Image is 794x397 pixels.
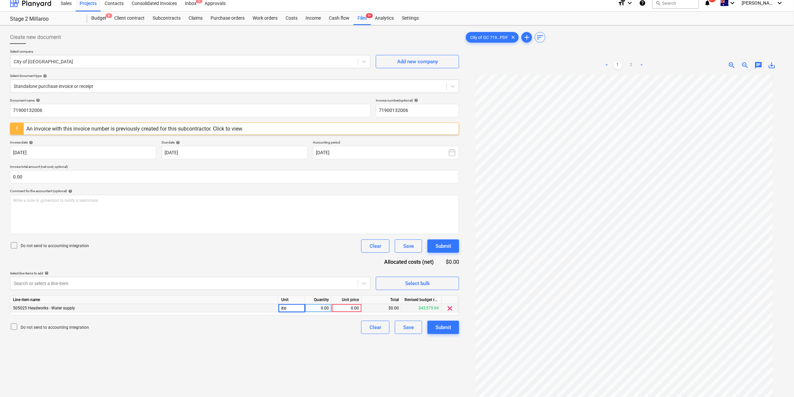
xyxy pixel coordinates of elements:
span: [PERSON_NAME] [742,0,775,6]
div: Clear [370,242,381,250]
a: Settings [398,12,423,25]
span: 9+ [366,13,373,18]
span: 8 [106,13,112,18]
a: Next page [638,61,646,69]
input: Due date not specified [162,146,308,159]
p: Do not send to accounting integration [21,243,89,249]
a: Subcontracts [149,12,185,25]
p: Accounting period [313,140,459,146]
span: clear [446,304,454,312]
a: Analytics [371,12,398,25]
span: sort [536,33,544,41]
span: clear [509,33,517,41]
span: help [42,74,47,78]
span: zoom_in [728,61,736,69]
span: chat [755,61,763,69]
div: Due date [162,140,308,145]
span: help [35,98,40,102]
div: Submit [435,242,451,250]
a: Client contract [110,12,149,25]
button: Submit [427,321,459,334]
div: Save [403,323,414,332]
button: Submit [427,239,459,253]
a: Page 2 [627,61,635,69]
a: Page 1 is your current page [614,61,622,69]
a: Income [302,12,325,25]
a: Files9+ [354,12,371,25]
a: Purchase orders [207,12,249,25]
div: Line-item name [10,296,279,304]
span: help [175,141,180,145]
button: Clear [361,239,390,253]
div: Select bulk [405,279,430,288]
a: Work orders [249,12,282,25]
button: Add new company [376,55,459,68]
div: Submit [435,323,451,332]
div: Stage 2 Millaroo [10,16,79,23]
p: Invoice total amount (net cost, optional) [10,165,459,170]
span: City of GC 719...PDF [466,35,512,40]
input: Invoice date not specified [10,146,156,159]
p: Do not send to accounting integration [21,325,89,330]
div: City of GC 719...PDF [466,32,519,43]
div: Allocated costs (net) [373,258,444,266]
span: 505025 Headworks - Water supply [13,306,75,310]
button: [DATE] [313,146,459,159]
a: Claims [185,12,207,25]
span: help [43,271,49,275]
a: Previous page [603,61,611,69]
div: Comment for the accountant (optional) [10,189,459,193]
div: Revised budget remaining [402,296,442,304]
div: $0.00 [445,258,459,266]
a: Costs [282,12,302,25]
button: Save [395,321,422,334]
span: add [523,33,531,41]
input: Invoice number [376,104,459,117]
button: Select bulk [376,277,459,290]
div: Quantity [305,296,332,304]
button: Clear [361,321,390,334]
span: search [655,0,661,6]
button: Save [395,239,422,253]
span: help [413,98,418,102]
span: save_alt [768,61,776,69]
div: An invoice with this invoice number is previously created for this subcontractor. Click to view. [26,126,243,132]
div: Save [403,242,414,250]
div: $0.00 [362,304,402,312]
input: Invoice total amount (net cost, optional) [10,170,459,184]
div: Budget [87,12,110,25]
div: 0.00 [335,304,359,312]
input: Document name [10,104,371,117]
div: Select document type [10,74,459,78]
div: Select line-items to add [10,271,371,275]
div: Clear [370,323,381,332]
span: Create new document [10,33,61,41]
div: Add new company [397,57,438,66]
div: Invoice date [10,140,156,145]
div: Files [354,12,371,25]
a: Cash flow [325,12,354,25]
a: Budget8 [87,12,110,25]
div: Total [362,296,402,304]
div: 0.00 [308,304,329,312]
div: Invoice number (optional) [376,98,459,103]
span: help [28,141,33,145]
div: $43,579.94 [402,304,442,312]
span: help [67,189,72,193]
span: zoom_out [741,61,749,69]
div: Document name [10,98,371,103]
div: Unit [279,296,305,304]
p: Select company [10,49,371,55]
div: Unit price [332,296,362,304]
